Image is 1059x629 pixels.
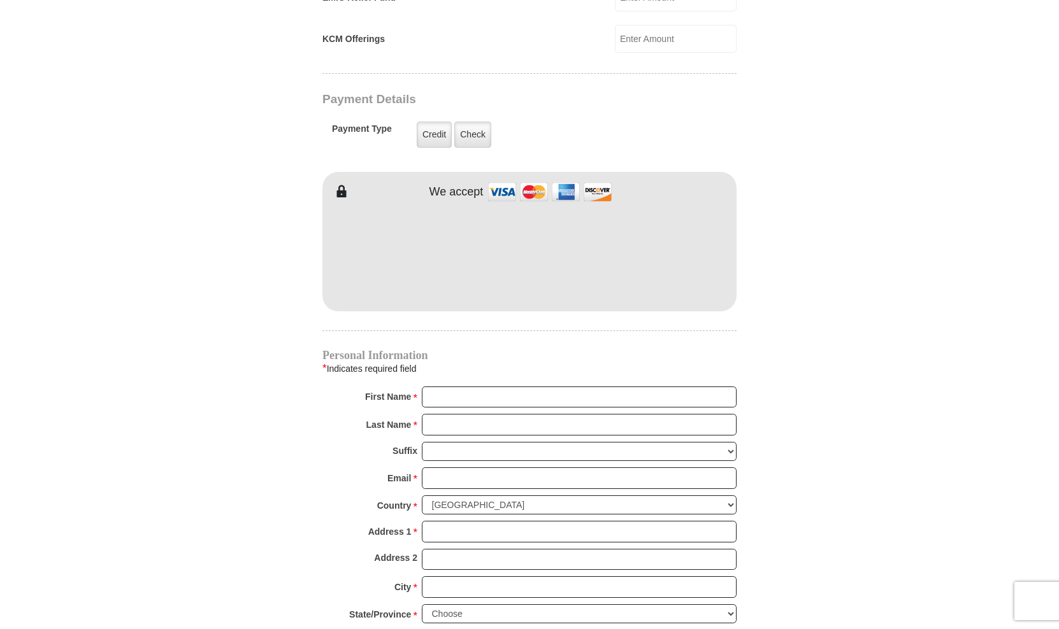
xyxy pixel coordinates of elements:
[429,185,484,199] h4: We accept
[486,178,614,206] img: credit cards accepted
[365,388,411,406] strong: First Name
[322,350,737,360] h4: Personal Information
[454,122,491,148] label: Check
[349,605,411,623] strong: State/Province
[322,92,647,107] h3: Payment Details
[322,360,737,377] div: Indicates required field
[394,578,411,596] strong: City
[322,32,385,46] label: KCM Offerings
[374,549,417,567] strong: Address 2
[377,497,412,514] strong: Country
[417,122,452,148] label: Credit
[387,469,411,487] strong: Email
[366,416,412,434] strong: Last Name
[393,442,417,460] strong: Suffix
[368,523,412,541] strong: Address 1
[615,25,737,53] input: Enter Amount
[332,124,392,141] h5: Payment Type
